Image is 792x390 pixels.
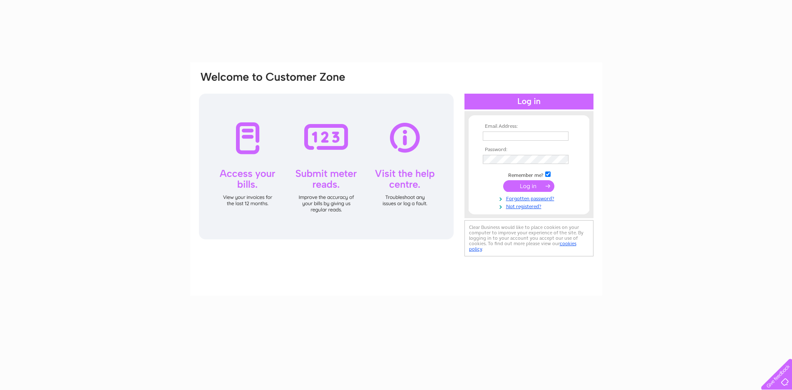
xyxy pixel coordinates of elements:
[481,124,577,129] th: Email Address:
[483,194,577,202] a: Forgotten password?
[483,202,577,210] a: Not registered?
[469,241,576,252] a: cookies policy
[464,220,593,256] div: Clear Business would like to place cookies on your computer to improve your experience of the sit...
[503,180,554,192] input: Submit
[481,147,577,153] th: Password:
[481,170,577,179] td: Remember me?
